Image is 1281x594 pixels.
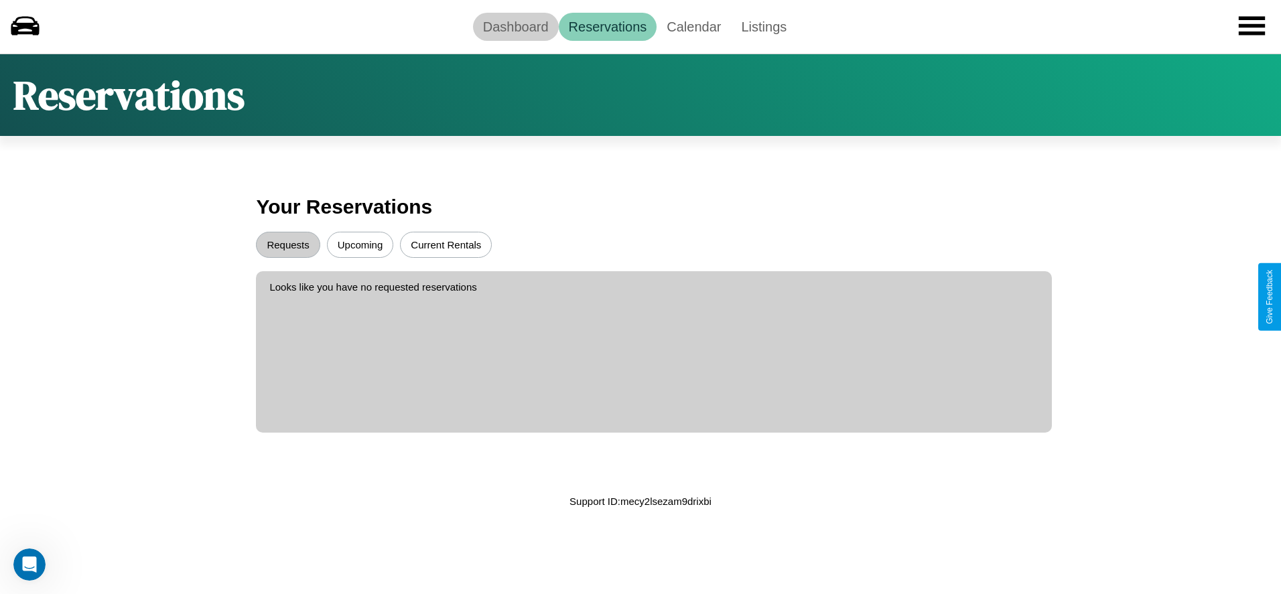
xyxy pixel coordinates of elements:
[13,68,245,123] h1: Reservations
[559,13,657,41] a: Reservations
[256,189,1024,225] h3: Your Reservations
[400,232,492,258] button: Current Rentals
[327,232,394,258] button: Upcoming
[569,492,712,510] p: Support ID: mecy2lsezam9drixbi
[269,278,1038,296] p: Looks like you have no requested reservations
[13,548,46,581] iframe: Intercom live chat
[473,13,559,41] a: Dashboard
[256,232,320,258] button: Requests
[657,13,731,41] a: Calendar
[731,13,797,41] a: Listings
[1265,270,1274,324] div: Give Feedback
